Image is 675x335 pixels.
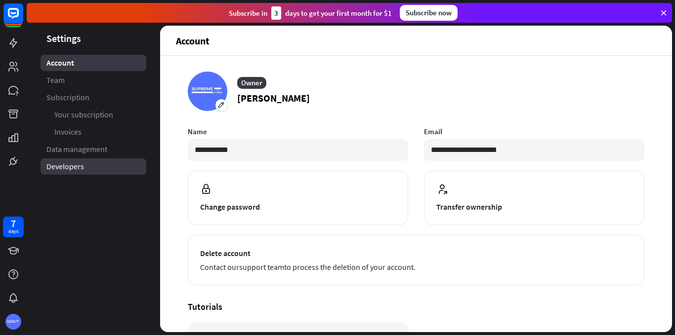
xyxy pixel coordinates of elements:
a: Subscription [41,89,146,106]
span: Delete account [200,247,632,259]
a: support team [239,262,284,272]
span: Subscription [46,92,89,103]
div: Subscribe in days to get your first month for $1 [229,6,392,20]
button: Transfer ownership [424,171,644,225]
div: Subscribe now [400,5,458,21]
label: Email [424,127,644,136]
h4: Tutorials [188,301,644,312]
a: 7 days [3,217,24,237]
span: Transfer ownership [436,201,632,213]
div: days [8,228,18,235]
div: 3 [271,6,281,20]
div: 7 [11,219,16,228]
span: Data management [46,144,107,154]
button: Change password [188,171,408,225]
label: Name [188,127,408,136]
p: [PERSON_NAME] [237,91,310,106]
span: Developers [46,161,84,172]
header: Settings [27,32,160,45]
button: Open LiveChat chat widget [8,4,38,34]
span: Team [46,75,65,85]
span: Account [46,58,74,68]
header: Account [160,26,672,55]
span: Change password [200,201,396,213]
a: Developers [41,158,146,175]
a: Data management [41,141,146,157]
a: Your subscription [41,107,146,123]
button: Delete account Contact oursupport teamto process the deletion of your account. [188,235,644,285]
span: Invoices [54,127,82,137]
span: Contact our to process the deletion of your account. [200,261,632,273]
a: Team [41,72,146,88]
a: Invoices [41,124,146,140]
span: Your subscription [54,110,113,120]
div: Owner [237,77,266,89]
